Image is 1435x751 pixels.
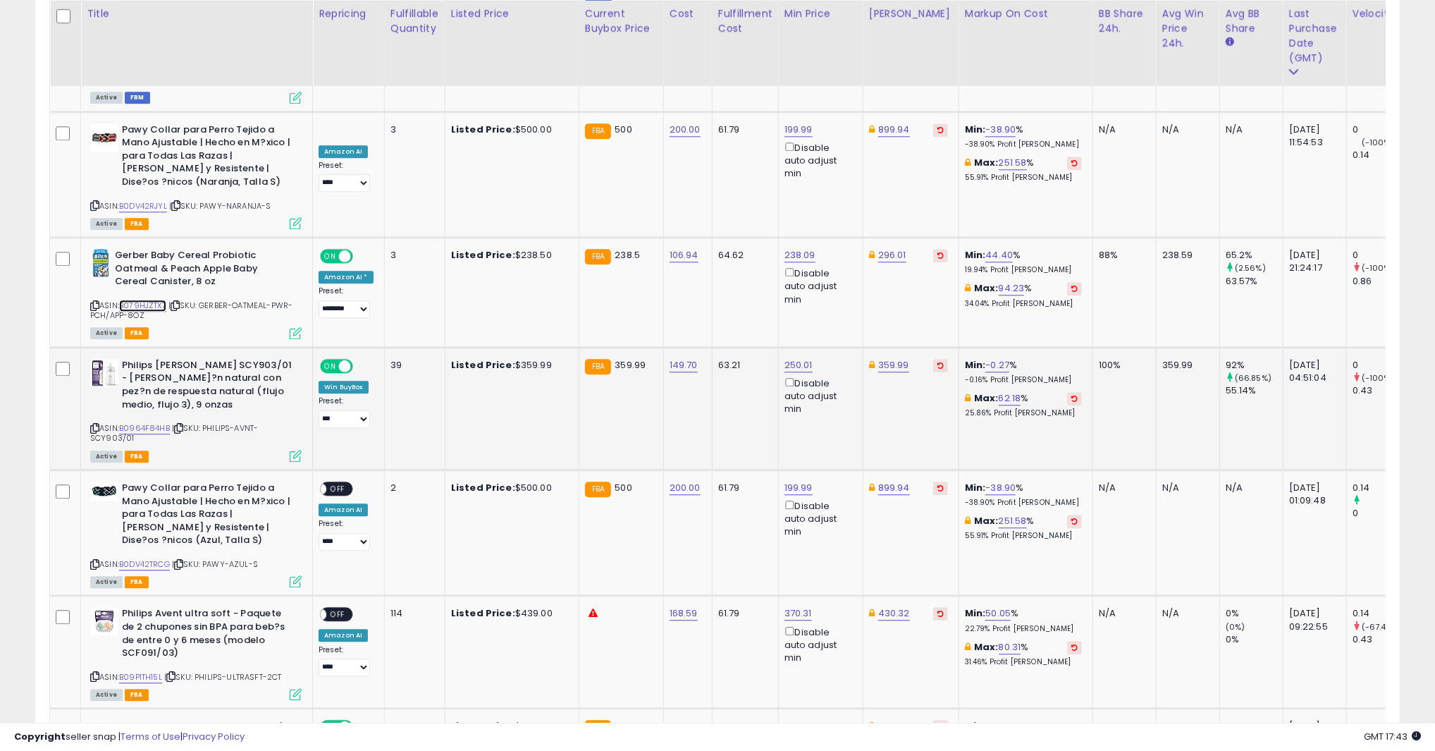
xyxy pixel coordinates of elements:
div: 61.79 [718,482,768,494]
strong: Copyright [14,730,66,743]
div: 0.14 [1353,607,1410,620]
a: 251.58 [999,156,1027,170]
div: N/A [1099,607,1145,620]
div: 114 [390,607,434,620]
span: OFF [351,250,374,262]
b: Listed Price: [451,481,515,494]
span: 2025-09-10 17:43 GMT [1364,730,1421,743]
div: BB Share 24h. [1099,6,1150,35]
a: B0DV42RJYL [119,200,167,212]
div: [DATE] 04:51:04 [1289,359,1336,384]
small: (66.85%) [1235,372,1271,384]
span: | SKU: PAWY-NARANJA-S [169,200,271,212]
p: 55.91% Profit [PERSON_NAME] [965,173,1082,183]
div: 0.43 [1353,633,1410,646]
div: 61.79 [718,607,768,620]
a: 200.00 [670,481,701,495]
a: -0.27 [985,358,1009,372]
div: $500.00 [451,123,568,136]
small: Avg BB Share. [1226,35,1234,48]
p: -38.90% Profit [PERSON_NAME] [965,498,1082,508]
div: 3 [390,249,434,262]
a: B0DV42TRCG [119,558,170,570]
div: Amazon AI * [319,271,374,283]
div: seller snap | | [14,731,245,744]
div: Amazon AI [319,629,368,642]
div: 238.59 [1162,249,1209,262]
div: % [965,157,1082,183]
div: N/A [1226,123,1272,136]
p: 19.94% Profit [PERSON_NAME] [965,265,1082,275]
div: N/A [1162,123,1209,136]
div: $238.50 [451,249,568,262]
a: 359.99 [878,358,909,372]
div: 0.43 [1353,384,1410,397]
span: 359.99 [615,358,646,372]
a: 50.05 [985,606,1011,621]
div: [DATE] 09:22:55 [1289,607,1336,633]
div: Min Price [784,6,857,20]
div: % [965,482,1082,508]
div: 359.99 [1162,359,1209,372]
small: FBA [585,482,611,497]
div: % [965,392,1082,418]
p: -38.90% Profit [PERSON_NAME] [965,140,1082,149]
div: 63.21 [718,359,768,372]
span: FBA [125,218,149,230]
div: Disable auto adjust min [784,624,852,664]
img: 41EjBX5DwuL._SL40_.jpg [90,359,118,387]
div: N/A [1226,482,1272,494]
div: % [965,249,1082,275]
div: Velocity [1353,6,1404,20]
b: Min: [965,358,986,372]
div: [DATE] 21:24:17 [1289,249,1336,274]
a: -38.90 [985,481,1016,495]
div: ASIN: [90,607,302,699]
div: Fulfillable Quantity [390,6,439,35]
span: All listings currently available for purchase on Amazon [90,92,123,104]
a: 149.70 [670,358,698,372]
div: ASIN: [90,249,302,338]
div: N/A [1162,482,1209,494]
b: Listed Price: [451,358,515,372]
div: $359.99 [451,359,568,372]
div: 100% [1099,359,1145,372]
div: Preset: [319,161,374,193]
a: 80.31 [999,640,1021,654]
img: 41yJedT-xvL._SL40_.jpg [90,482,118,501]
a: -38.90 [985,123,1016,137]
b: Max: [974,640,999,654]
div: 0 [1353,249,1410,262]
a: 44.40 [985,248,1013,262]
div: % [965,641,1082,667]
b: Listed Price: [451,123,515,136]
div: Preset: [319,396,374,428]
small: (-100%) [1362,262,1394,274]
span: OFF [326,483,349,495]
span: | SKU: PHILIPS-ULTRASFT-2CT [164,671,282,683]
a: 199.99 [784,481,813,495]
div: N/A [1162,607,1209,620]
span: 500 [615,481,632,494]
div: Amazon AI [319,503,368,516]
div: 0% [1226,633,1283,646]
span: FBA [125,327,149,339]
p: 55.91% Profit [PERSON_NAME] [965,531,1082,541]
div: ASIN: [90,359,302,460]
b: Min: [965,248,986,262]
small: (-67.44%) [1362,621,1401,633]
span: | SKU: PAWY-AZUL-S [172,558,258,570]
div: % [965,515,1082,541]
b: Min: [965,481,986,494]
small: FBA [585,359,611,374]
b: Max: [974,281,999,295]
div: Amazon AI [319,145,368,158]
div: Disable auto adjust min [784,140,852,180]
div: Disable auto adjust min [784,265,852,305]
div: Avg BB Share [1226,6,1277,35]
div: % [965,123,1082,149]
div: ASIN: [90,123,302,228]
span: All listings currently available for purchase on Amazon [90,451,123,463]
small: (2.56%) [1235,262,1266,274]
div: Preset: [319,286,374,318]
